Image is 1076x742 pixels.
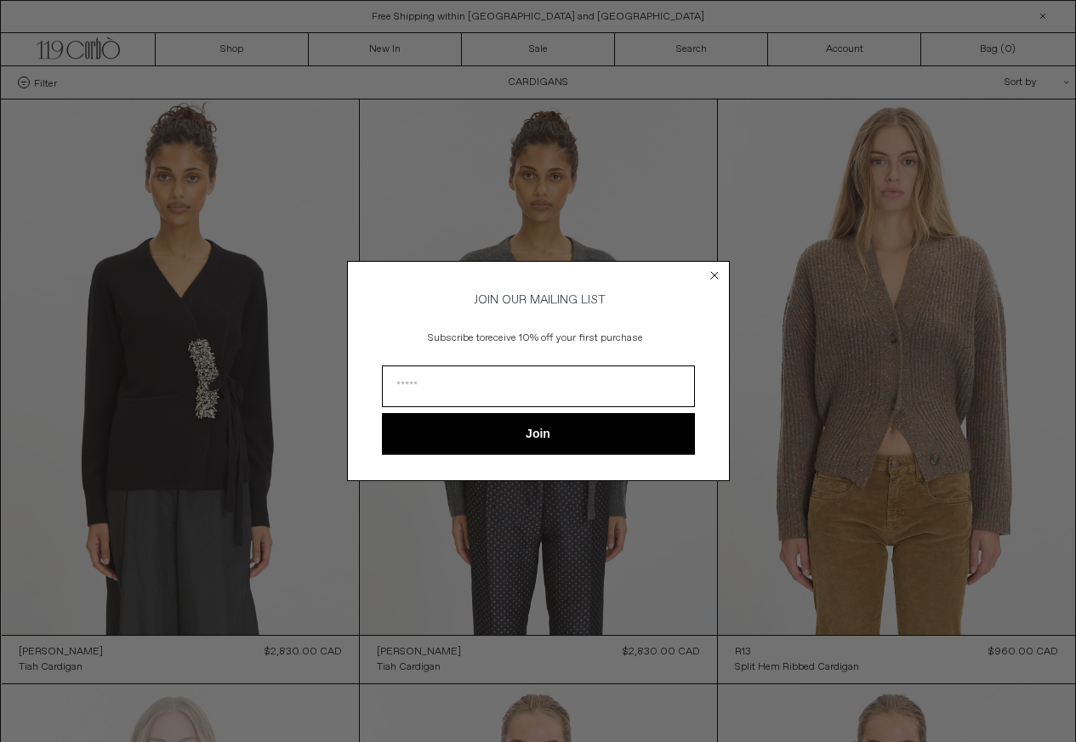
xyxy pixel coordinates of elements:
button: Close dialog [706,267,723,284]
input: Email [382,365,695,407]
span: receive 10% off your first purchase [485,331,643,345]
span: JOIN OUR MAILING LIST [471,292,606,308]
button: Join [382,413,695,455]
span: Subscribe to [428,331,485,345]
